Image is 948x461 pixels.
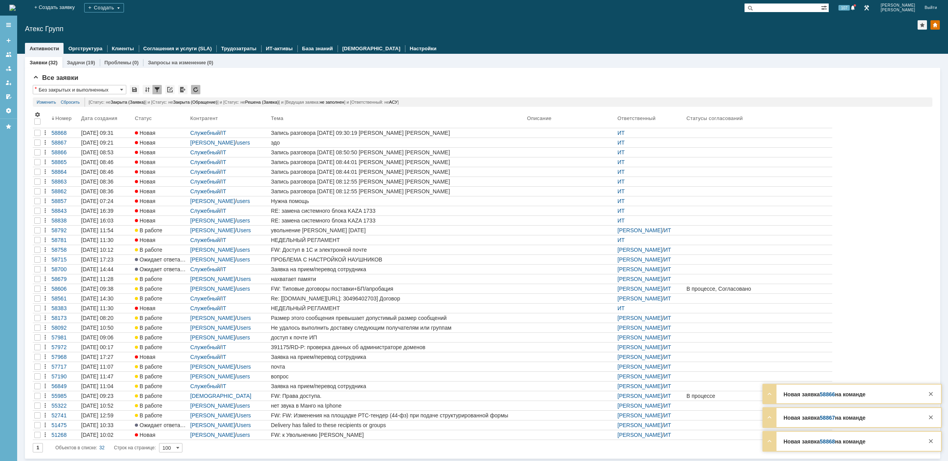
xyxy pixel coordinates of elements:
a: [DATE] 10:50 [80,323,133,332]
a: [PERSON_NAME] [190,256,235,263]
div: Обновлять список [191,85,200,94]
a: 58561 [50,294,80,303]
span: Новая [135,130,156,136]
a: [DATE] 16:03 [80,216,133,225]
div: Нужна помощь [271,198,524,204]
a: [PERSON_NAME] [617,325,662,331]
a: ИТ [664,276,671,282]
a: В работе [133,226,189,235]
div: Запись разговора [DATE] 08:12:55 [PERSON_NAME] [PERSON_NAME] [271,178,524,185]
div: 58781 [51,237,78,243]
a: ИТ [617,237,625,243]
a: Размер этого сообщения превышает допустимый размер сообщений [269,313,525,323]
a: Новая [133,187,189,196]
div: 58700 [51,266,78,272]
a: Новая [133,304,189,313]
a: 58838 [50,216,80,225]
div: FW: Типовые договоры поставки+БП/апробация [271,286,524,292]
div: [DATE] 11:30 [81,305,113,311]
a: [PERSON_NAME] [617,286,662,292]
a: ИТ [617,188,625,194]
a: [PERSON_NAME] [190,286,235,292]
a: Служебный [190,305,220,311]
a: Активности [30,46,59,51]
a: [DATE] 08:36 [80,187,133,196]
div: RE: замена системного блока KAZA 1733 [271,208,524,214]
a: [DATE] 10:12 [80,245,133,254]
a: ИТ [664,247,671,253]
a: ИТ [664,227,671,233]
a: Служебный [190,188,220,194]
div: 58173 [51,315,78,321]
div: Ответственный [617,115,657,121]
div: Экспорт списка [178,85,187,94]
a: users [237,198,250,204]
a: Запись разговора [DATE] 08:44:01 [PERSON_NAME] [PERSON_NAME] [269,157,525,167]
a: IT [221,178,226,185]
a: 58383 [50,304,80,313]
span: Новая [135,140,156,146]
a: [PERSON_NAME] [190,325,235,331]
a: Ожидает ответа контрагента [133,265,189,274]
a: [PERSON_NAME] [190,140,235,146]
div: 57981 [51,334,78,341]
a: IT [221,159,226,165]
div: 58792 [51,227,78,233]
a: [PERSON_NAME] [617,266,662,272]
div: [DATE] 09:21 [81,140,113,146]
div: Контрагент [190,115,219,121]
div: [DATE] 08:36 [81,188,113,194]
a: users [237,256,250,263]
a: В работе [133,333,189,342]
a: Новая [133,167,189,177]
a: 58862 [50,187,80,196]
a: Запись разговора [DATE] 09:30:19 [PERSON_NAME] [PERSON_NAME] [269,128,525,138]
a: Создать заявку [2,34,15,47]
a: В работе [133,274,189,284]
a: [DATE] 11:30 [80,235,133,245]
div: эдо [271,140,524,146]
a: ИТ [617,305,625,311]
a: Новая [133,206,189,215]
a: 58864 [50,167,80,177]
div: ПРОБЛЕМА С НАСТРОЙКОЙ НАУШНИКОВ [271,256,524,263]
div: доступ к почте ИП [271,334,524,341]
a: Новая [133,216,189,225]
a: [DATE] 14:44 [80,265,133,274]
div: [DATE] 14:44 [81,266,113,272]
a: ПРОБЛЕМА С НАСТРОЙКОЙ НАУШНИКОВ [269,255,525,264]
a: Служебный [190,237,220,243]
a: ИТ [617,198,625,204]
a: Заявка на прием/перевод сотрудника [269,265,525,274]
a: ИТ [617,140,625,146]
a: 58857 [50,196,80,206]
div: [DATE] 11:30 [81,237,113,243]
a: [DATE] 14:30 [80,294,133,303]
span: В работе [135,295,162,302]
div: Дата создания [81,115,119,121]
a: [PERSON_NAME] [617,295,662,302]
span: Новая [135,198,156,204]
div: Тема [271,115,284,121]
div: 58862 [51,188,78,194]
div: 58679 [51,276,78,282]
a: 58867 [50,138,80,147]
a: ИТ [617,178,625,185]
span: Новая [135,169,156,175]
a: 58173 [50,313,80,323]
a: 58715 [50,255,80,264]
div: увольнение [PERSON_NAME] [DATE] [271,227,524,233]
a: Перейти на домашнюю страницу [9,5,16,11]
div: [DATE] 11:28 [81,276,113,282]
div: 58868 [51,130,78,136]
div: [DATE] 08:20 [81,315,113,321]
a: Заявки в моей ответственности [2,62,15,75]
div: НЕДЕЛЬНЫЙ РЕГЛАМЕНТ [271,305,524,311]
div: Фильтрация... [152,85,162,94]
a: [PERSON_NAME] [190,315,235,321]
a: users [237,247,250,253]
th: Тема [269,110,525,128]
a: ИТ [617,149,625,155]
div: Запись разговора [DATE] 08:44:01 [PERSON_NAME] [PERSON_NAME] [271,159,524,165]
a: IT [221,208,226,214]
